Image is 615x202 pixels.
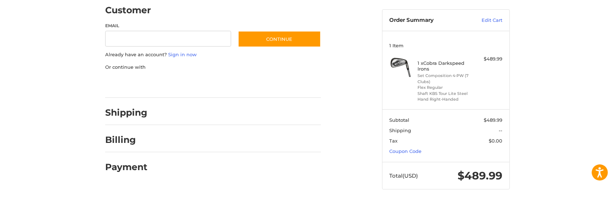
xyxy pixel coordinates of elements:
h2: Customer [105,5,151,16]
p: Already have an account? [105,51,321,58]
h2: Billing [105,134,147,145]
span: -- [499,128,503,133]
label: Email [105,23,231,29]
span: $0.00 [489,138,503,144]
button: Continue [238,31,321,47]
h3: Order Summary [390,17,467,24]
iframe: PayPal-paylater [163,78,217,91]
span: Total (USD) [390,172,418,179]
li: Shaft KBS Tour Lite Steel [418,91,473,97]
h2: Shipping [105,107,147,118]
h3: 1 Item [390,43,503,48]
h4: 1 x Cobra Darkspeed Irons [418,60,473,72]
span: $489.99 [484,117,503,123]
span: Shipping [390,128,411,133]
span: Subtotal [390,117,410,123]
a: Coupon Code [390,148,422,154]
h2: Payment [105,162,147,173]
li: Hand Right-Handed [418,96,473,102]
a: Edit Cart [467,17,503,24]
span: Tax [390,138,398,144]
span: $489.99 [458,169,503,182]
li: Set Composition 4-PW (7 Clubs) [418,73,473,85]
iframe: PayPal-paypal [103,78,157,91]
iframe: PayPal-venmo [224,78,278,91]
div: $489.99 [474,56,503,63]
iframe: Google Customer Reviews [556,183,615,202]
a: Sign in now [168,52,197,57]
li: Flex Regular [418,85,473,91]
p: Or continue with [105,64,321,71]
